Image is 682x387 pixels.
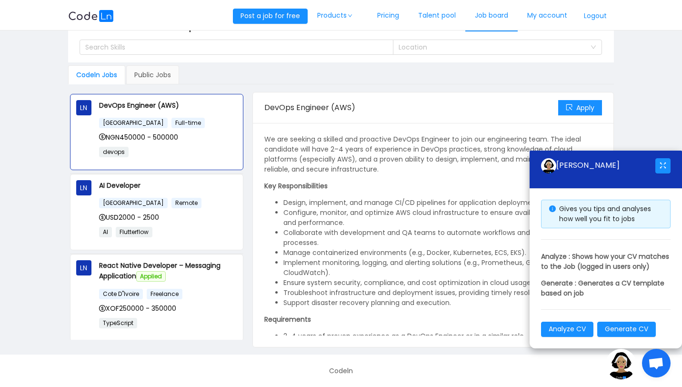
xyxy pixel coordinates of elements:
[99,118,168,128] span: [GEOGRAPHIC_DATA]
[655,158,671,173] button: icon: fullscreen
[283,278,602,288] li: Ensure system security, compliance, and cost optimization in cloud usage.
[541,158,655,173] div: [PERSON_NAME]
[558,100,602,115] button: icon: selectApply
[68,65,125,84] div: Codeln Jobs
[283,228,602,248] li: Collaborate with development and QA teams to automate workflows and improve release processes.
[99,198,168,208] span: [GEOGRAPHIC_DATA]
[591,44,596,51] i: icon: down
[99,289,143,299] span: Cote D"Ivoire
[99,132,178,142] span: NGN450000 - 500000
[99,147,129,157] span: devops
[99,133,106,140] i: icon: dollar
[233,9,308,24] button: Post a job for free
[99,100,237,111] p: DevOps Engineer (AWS)
[283,258,602,278] li: Implement monitoring, logging, and alerting solutions (e.g., Prometheus, Grafana, CloudWatch).
[264,315,311,324] strong: Requirements
[80,260,87,275] span: LN
[541,278,671,298] p: Generate : Generates a CV template based on job
[136,271,166,282] span: Applied
[99,304,176,313] span: XOF250000 - 350000
[347,13,353,18] i: icon: down
[577,9,614,24] button: Logout
[99,180,237,191] p: AI Developer
[283,298,602,308] li: Support disaster recovery planning and execution.
[99,305,106,312] i: icon: dollar
[283,208,602,228] li: Configure, monitor, and optimize AWS cloud infrastructure to ensure availability, scalability, an...
[597,322,656,337] button: Generate CV
[559,204,651,224] span: Gives you tips and analyses how well you fit to jobs
[147,289,182,299] span: Freelance
[99,213,159,222] span: USD2000 - 2500
[264,134,602,174] p: We are seeking a skilled and proactive DevOps Engineer to join our engineering team. The ideal ca...
[264,181,328,191] strong: Key Responsibilities
[80,100,87,115] span: LN
[399,42,586,52] div: Location
[283,288,602,298] li: Troubleshoot infrastructure and deployment issues, providing timely resolutions.
[85,42,379,52] div: Search Skills
[99,214,106,221] i: icon: dollar
[68,10,114,22] img: logobg.f302741d.svg
[283,198,602,208] li: Design, implement, and manage CI/CD pipelines for application deployment.
[642,349,671,377] div: Ouvrir le chat
[541,158,556,173] img: ground.ddcf5dcf.png
[99,318,137,328] span: TypeScript
[283,331,602,341] li: 2–4 years of proven experience as a DevOps Engineer or in a similar role.
[171,118,205,128] span: Full-time
[80,180,87,195] span: LN
[171,198,201,208] span: Remote
[99,227,112,237] span: AI
[549,205,556,212] i: icon: info-circle
[264,102,355,113] span: DevOps Engineer (AWS)
[99,260,237,282] p: React Native Developer – Messaging Application
[116,227,152,237] span: Flutterflow
[233,11,308,20] a: Post a job for free
[541,322,593,337] button: Analyze CV
[283,248,602,258] li: Manage containerized environments (e.g., Docker, Kubernetes, ECS, EKS).
[126,65,179,84] div: Public Jobs
[606,349,636,379] img: ground.ddcf5dcf.png
[541,252,671,272] p: Analyze : Shows how your CV matches to the Job (logged in users only)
